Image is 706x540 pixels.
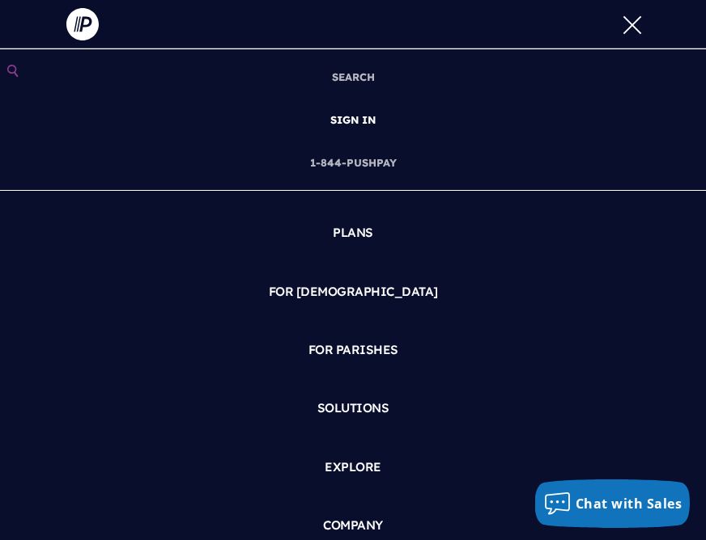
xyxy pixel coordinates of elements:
[13,269,693,314] a: FOR [DEMOGRAPHIC_DATA]
[576,495,683,513] span: Chat with Sales
[304,141,403,184] a: 1-844-PUSHPAY
[535,479,691,528] button: Chat with Sales
[325,56,381,99] a: SEARCH
[13,327,693,373] a: FOR PARISHES
[13,210,693,255] a: PLANS
[13,386,693,431] a: SOLUTIONS
[13,445,693,490] a: EXPLORE
[324,99,382,141] a: SIGN IN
